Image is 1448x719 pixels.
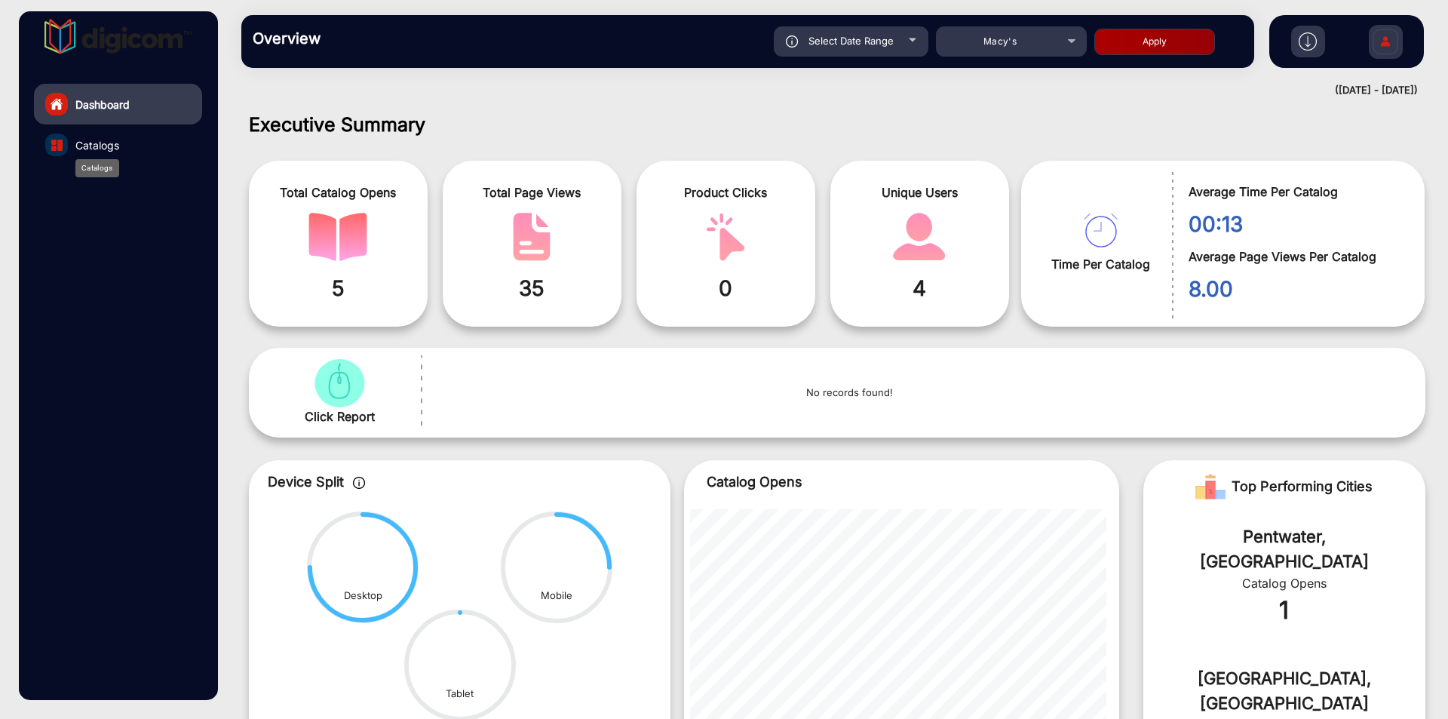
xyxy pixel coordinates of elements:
[310,359,369,407] img: catalog
[75,97,130,112] span: Dashboard
[449,386,1250,401] p: No records found!
[1094,29,1215,55] button: Apply
[808,35,894,47] span: Select Date Range
[786,35,799,48] img: icon
[1189,183,1402,201] span: Average Time Per Catalog
[260,272,416,304] span: 5
[226,83,1418,98] div: ([DATE] - [DATE])
[454,272,610,304] span: 35
[44,19,192,54] img: vmg-logo
[260,183,416,201] span: Total Catalog Opens
[75,137,119,153] span: Catalogs
[446,687,474,702] div: Tablet
[1166,524,1403,574] div: Pentwater, [GEOGRAPHIC_DATA]
[1189,247,1402,266] span: Average Page Views Per Catalog
[1370,17,1401,70] img: Sign%20Up.svg
[1189,273,1402,305] span: 8.00
[648,272,804,304] span: 0
[75,159,119,177] div: Catalogs
[34,124,202,165] a: Catalogs
[344,588,382,604] div: Desktop
[842,272,998,304] span: 4
[541,588,572,604] div: Mobile
[305,407,375,426] span: Click Report
[648,183,804,201] span: Product Clicks
[1166,574,1403,592] div: Catalog Opens
[1166,666,1403,716] div: [GEOGRAPHIC_DATA], [GEOGRAPHIC_DATA]
[249,113,1425,136] h1: Executive Summary
[696,213,755,261] img: catalog
[454,183,610,201] span: Total Page Views
[1195,472,1226,502] img: Rank image
[268,474,344,490] span: Device Split
[353,477,366,489] img: icon
[1299,32,1317,51] img: h2download.svg
[842,183,998,201] span: Unique Users
[51,140,63,151] img: catalog
[253,29,464,48] h3: Overview
[983,35,1017,47] span: Macy's
[1189,208,1402,240] span: 00:13
[707,472,1097,492] p: Catalog Opens
[890,213,949,261] img: catalog
[1232,472,1373,502] span: Top Performing Cities
[1166,592,1403,628] div: 1
[308,213,367,261] img: catalog
[502,213,561,261] img: catalog
[1084,214,1118,247] img: catalog
[50,97,63,111] img: home
[34,84,202,124] a: Dashboard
